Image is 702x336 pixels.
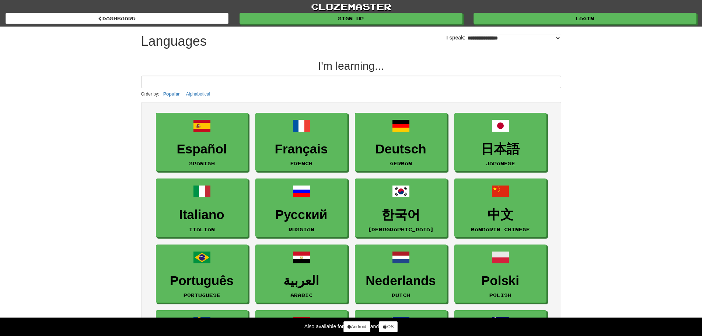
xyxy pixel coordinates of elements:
small: Dutch [392,292,410,298]
small: Japanese [486,161,515,166]
a: ItalianoItalian [156,179,248,237]
h2: I'm learning... [141,60,561,72]
a: iOS [379,321,398,332]
a: العربيةArabic [255,245,347,303]
small: [DEMOGRAPHIC_DATA] [368,227,434,232]
small: French [290,161,312,166]
button: Alphabetical [184,90,212,98]
h3: Русский [259,208,343,222]
small: Spanish [189,161,215,166]
a: 日本語Japanese [454,113,546,172]
h3: Polski [458,274,542,288]
a: PortuguêsPortuguese [156,245,248,303]
a: NederlandsDutch [355,245,447,303]
select: I speak: [466,35,561,41]
a: PolskiPolish [454,245,546,303]
small: Order by: [141,91,160,97]
a: FrançaisFrench [255,113,347,172]
a: Android [343,321,370,332]
h3: 中文 [458,208,542,222]
h3: Nederlands [359,274,443,288]
small: Portuguese [184,292,220,298]
h3: 日本語 [458,142,542,156]
h3: Italiano [160,208,244,222]
h3: العربية [259,274,343,288]
button: Popular [161,90,182,98]
a: EspañolSpanish [156,113,248,172]
small: Italian [189,227,215,232]
a: DeutschGerman [355,113,447,172]
h3: 한국어 [359,208,443,222]
small: Arabic [290,292,312,298]
label: I speak: [446,34,561,41]
a: Login [474,13,696,24]
a: dashboard [6,13,228,24]
a: РусскийRussian [255,179,347,237]
small: Polish [489,292,511,298]
a: 한국어[DEMOGRAPHIC_DATA] [355,179,447,237]
small: Russian [289,227,314,232]
a: Sign up [240,13,462,24]
h3: Deutsch [359,142,443,156]
a: 中文Mandarin Chinese [454,179,546,237]
h3: Français [259,142,343,156]
small: German [390,161,412,166]
h1: Languages [141,34,207,49]
h3: Español [160,142,244,156]
h3: Português [160,274,244,288]
small: Mandarin Chinese [471,227,530,232]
